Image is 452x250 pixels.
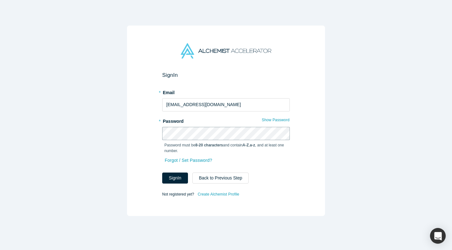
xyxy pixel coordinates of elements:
a: Forgot / Set Password? [164,155,212,166]
strong: a-z [250,143,255,147]
button: Show Password [262,116,290,124]
a: Create Alchemist Profile [197,190,240,198]
span: Not registered yet? [162,192,194,196]
img: Alchemist Accelerator Logo [181,43,271,59]
strong: A-Z [243,143,249,147]
p: Password must be and contain , , and at least one number. [164,142,288,154]
strong: 8-20 characters [196,143,223,147]
button: Back to Previous Step [192,173,249,184]
label: Password [162,116,290,125]
label: Email [162,87,290,96]
button: SignIn [162,173,188,184]
h2: Sign In [162,72,290,78]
